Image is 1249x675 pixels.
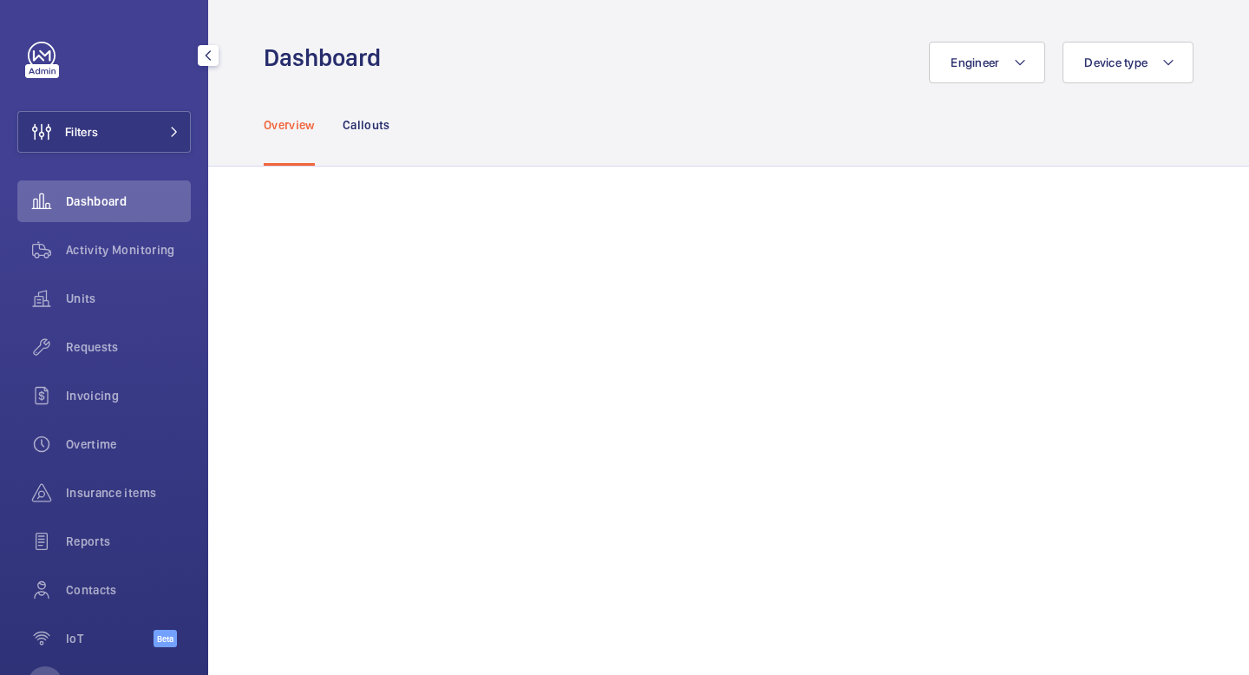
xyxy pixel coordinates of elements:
[66,290,191,307] span: Units
[66,193,191,210] span: Dashboard
[66,338,191,356] span: Requests
[66,630,154,647] span: IoT
[154,630,177,647] span: Beta
[343,116,390,134] p: Callouts
[951,56,999,69] span: Engineer
[66,581,191,599] span: Contacts
[66,533,191,550] span: Reports
[65,123,98,141] span: Filters
[1063,42,1193,83] button: Device type
[66,484,191,501] span: Insurance items
[1084,56,1148,69] span: Device type
[66,436,191,453] span: Overtime
[66,387,191,404] span: Invoicing
[264,116,315,134] p: Overview
[264,42,391,74] h1: Dashboard
[66,241,191,259] span: Activity Monitoring
[17,111,191,153] button: Filters
[929,42,1045,83] button: Engineer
